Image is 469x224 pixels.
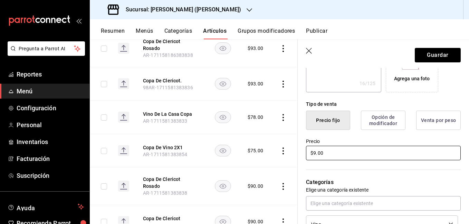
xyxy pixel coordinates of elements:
button: availability-product [215,78,231,90]
span: AR-1711581383833 [143,118,187,124]
a: Pregunta a Parrot AI [5,50,85,57]
div: $ 90.00 [248,183,263,190]
button: Resumen [101,28,125,39]
button: actions [280,114,287,121]
input: Elige una categoría existente [306,196,461,211]
span: AR-1711581383838 [143,190,187,196]
p: Elige una categoría existente [306,186,461,193]
span: Personal [17,120,84,130]
span: Suscripción [17,171,84,180]
button: Guardar [415,48,461,62]
button: Categorías [164,28,192,39]
button: availability-product [215,111,231,123]
button: Artículos [203,28,227,39]
div: 16 /125 [360,80,376,87]
div: Tipo de venta [306,101,461,108]
div: navigation tabs [101,28,469,39]
span: Configuración [17,103,84,113]
h3: Sucursal: [PERSON_NAME] ([PERSON_NAME]) [120,6,241,14]
div: $ 93.00 [248,45,263,52]
span: 98AR-1711581383836 [143,85,193,90]
span: Facturación [17,154,84,163]
div: $ 93.00 [248,80,263,87]
button: availability-product [215,42,231,54]
span: Ayuda [17,203,75,211]
button: Opción de modificador [361,111,405,130]
span: AR-171158186383838 [143,52,193,58]
span: Menú [17,86,84,96]
p: Categorías [306,178,461,186]
label: Precio [306,139,461,144]
button: Venta por peso [416,111,461,130]
button: edit-product-location [143,176,198,190]
span: Inventarios [17,137,84,146]
button: edit-product-location [143,111,198,118]
button: Precio fijo [306,111,350,130]
button: actions [280,147,287,154]
button: actions [280,81,287,88]
button: Menús [136,28,153,39]
div: $ 78.00 [248,114,263,121]
button: availability-product [215,145,231,156]
button: actions [280,183,287,190]
button: Pregunta a Parrot AI [8,41,85,56]
div: $ 75.00 [248,147,263,154]
button: actions [280,45,287,52]
button: edit-product-location [143,77,198,84]
span: AR-1711581383854 [143,152,187,157]
button: edit-product-location [143,215,198,222]
button: edit-product-location [143,38,198,52]
input: $0.00 [306,146,461,160]
div: Agrega una foto [394,75,430,82]
button: Publicar [306,28,327,39]
button: Grupos modificadores [238,28,295,39]
button: edit-product-location [143,144,198,151]
button: open_drawer_menu [76,18,82,23]
span: Reportes [17,70,84,79]
button: availability-product [215,180,231,192]
span: Pregunta a Parrot AI [19,45,74,52]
